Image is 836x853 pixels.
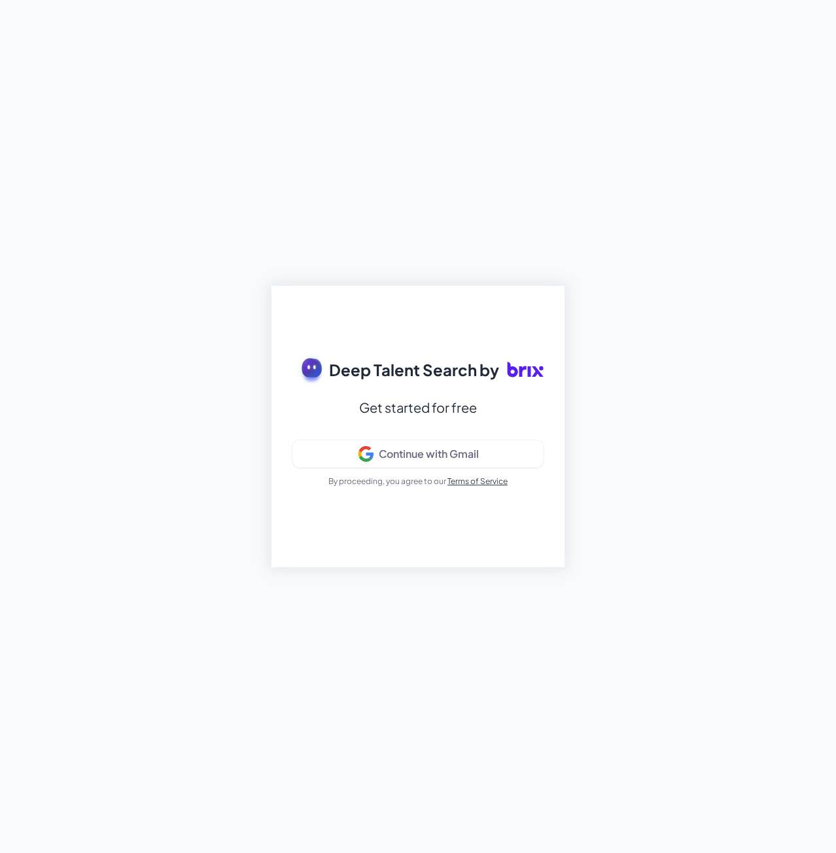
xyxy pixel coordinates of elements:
[292,440,544,468] button: Continue with Gmail
[329,358,499,381] span: Deep Talent Search by
[328,476,508,487] p: By proceeding, you agree to our
[379,447,479,461] div: Continue with Gmail
[359,396,477,419] div: Get started for free
[447,476,508,486] a: Terms of Service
